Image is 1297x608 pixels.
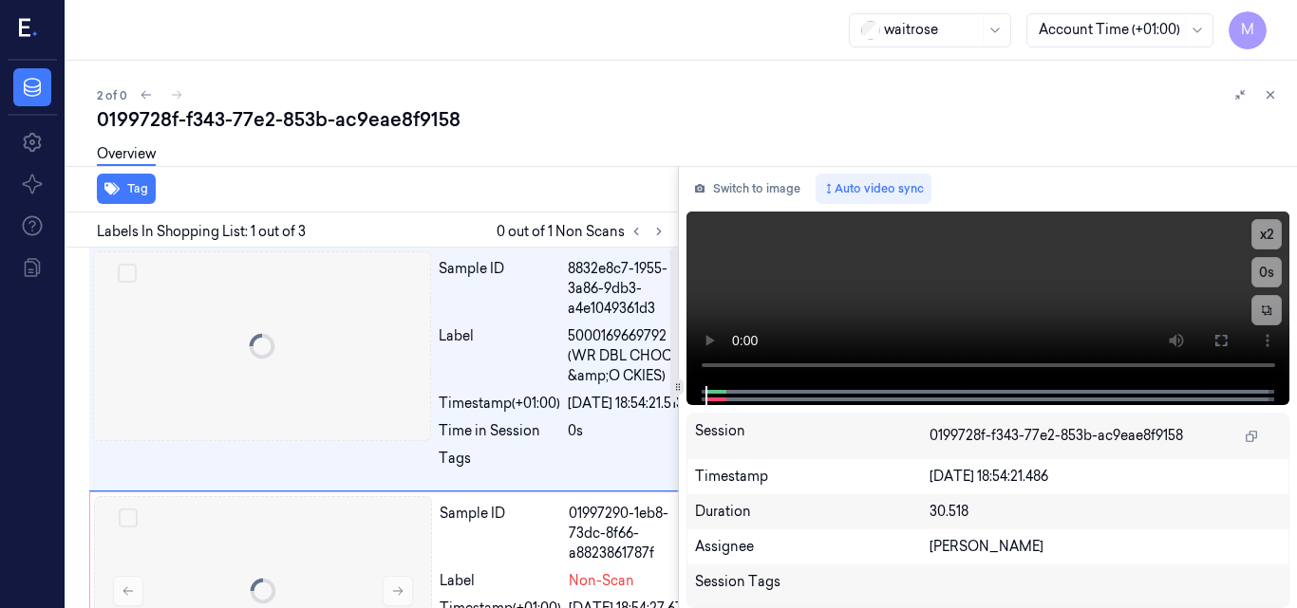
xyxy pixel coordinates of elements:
[439,259,560,319] div: Sample ID
[497,220,670,243] span: 0 out of 1 Non Scans
[930,537,1282,557] div: [PERSON_NAME]
[439,326,560,386] div: Label
[119,508,138,527] button: Select row
[439,394,560,414] div: Timestamp (+01:00)
[695,572,930,602] div: Session Tags
[97,106,1282,133] div: 0199728f-f343-77e2-853b-ac9eae8f9158
[568,394,693,414] div: [DATE] 18:54:21.513
[97,87,127,103] span: 2 of 0
[439,449,560,479] div: Tags
[118,264,137,283] button: Select row
[816,174,931,204] button: Auto video sync
[695,502,930,522] div: Duration
[695,467,930,487] div: Timestamp
[695,421,930,451] div: Session
[97,174,156,204] button: Tag
[97,222,306,242] span: Labels In Shopping List: 1 out of 3
[686,174,808,204] button: Switch to image
[569,571,634,591] span: Non-Scan
[440,571,561,591] div: Label
[568,421,693,441] div: 0s
[440,504,561,563] div: Sample ID
[930,467,1282,487] div: [DATE] 18:54:21.486
[569,504,692,563] div: 01997290-1eb8-73dc-8f66-a8823861787f
[568,259,693,319] div: 8832e8c7-1955-3a86-9db3-a4e1049361d3
[97,144,156,166] a: Overview
[439,421,560,441] div: Time in Session
[695,537,930,557] div: Assignee
[1229,11,1267,49] button: M
[930,502,1282,522] div: 30.518
[568,326,693,386] span: 5000169669792 (WR DBL CHOC &amp;O CKIES)
[930,426,1183,446] span: 0199728f-f343-77e2-853b-ac9eae8f9158
[1251,219,1282,249] button: x2
[1251,257,1282,287] button: 0s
